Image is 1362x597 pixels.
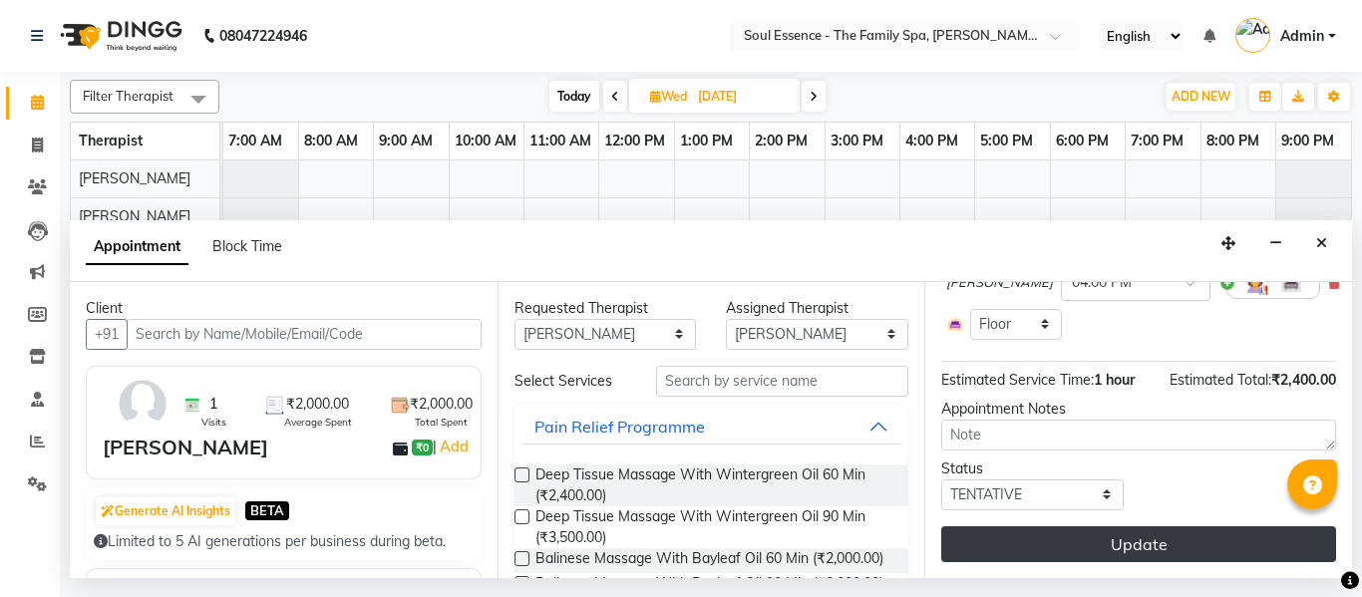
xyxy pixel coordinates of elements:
[500,371,641,392] div: Select Services
[212,237,282,255] span: Block Time
[726,298,908,319] div: Assigned Therapist
[645,89,692,104] span: Wed
[534,415,705,439] div: Pain Relief Programme
[514,298,697,319] div: Requested Therapist
[1167,83,1235,111] button: ADD NEW
[286,394,349,415] span: ₹2,000.00
[219,8,307,64] b: 08047224946
[535,506,893,548] span: Deep Tissue Massage With Wintergreen Oil 90 Min (₹3,500.00)
[826,127,888,155] a: 3:00 PM
[535,548,883,573] span: Balinese Massage With Bayleaf Oil 60 Min (₹2,000.00)
[410,394,473,415] span: ₹2,000.00
[599,127,670,155] a: 12:00 PM
[975,127,1038,155] a: 5:00 PM
[201,415,226,430] span: Visits
[245,501,289,520] span: BETA
[1243,271,1267,295] img: Hairdresser.png
[209,394,217,415] span: 1
[941,526,1336,562] button: Update
[1051,127,1114,155] a: 6:00 PM
[900,127,963,155] a: 4:00 PM
[450,127,521,155] a: 10:00 AM
[1201,127,1264,155] a: 8:00 PM
[86,319,128,350] button: +91
[1172,89,1230,104] span: ADD NEW
[374,127,438,155] a: 9:00 AM
[412,440,433,455] span: ₹0
[51,8,187,64] img: logo
[86,229,188,265] span: Appointment
[1276,127,1339,155] a: 9:00 PM
[127,319,482,350] input: Search by Name/Mobile/Email/Code
[79,207,190,225] span: [PERSON_NAME]
[1170,371,1271,389] span: Estimated Total:
[79,169,190,187] span: [PERSON_NAME]
[692,82,792,112] input: 2025-09-03
[284,415,352,430] span: Average Spent
[941,371,1094,389] span: Estimated Service Time:
[656,366,909,397] input: Search by service name
[549,81,599,112] span: Today
[94,531,474,552] div: Limited to 5 AI generations per business during beta.
[524,127,596,155] a: 11:00 AM
[1126,127,1189,155] a: 7:00 PM
[299,127,363,155] a: 8:00 AM
[103,433,268,462] div: [PERSON_NAME]
[522,409,901,445] button: Pain Relief Programme
[750,127,813,155] a: 2:00 PM
[1094,371,1135,389] span: 1 hour
[675,127,738,155] a: 1:00 PM
[946,315,964,333] img: Interior.png
[86,298,482,319] div: Client
[1279,271,1303,295] img: Interior.png
[433,435,472,458] span: |
[437,435,472,458] a: Add
[79,132,143,149] span: Therapist
[415,415,468,430] span: Total Spent
[941,399,1336,420] div: Appointment Notes
[535,464,893,506] span: Deep Tissue Massage With Wintergreen Oil 60 Min (₹2,400.00)
[1280,26,1324,47] span: Admin
[223,127,287,155] a: 7:00 AM
[1235,18,1270,53] img: Admin
[1307,228,1336,259] button: Close
[941,458,1124,479] div: Status
[96,497,235,525] button: Generate AI Insights
[946,273,1053,293] span: [PERSON_NAME]
[1271,371,1336,389] span: ₹2,400.00
[83,88,173,104] span: Filter Therapist
[114,375,171,433] img: avatar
